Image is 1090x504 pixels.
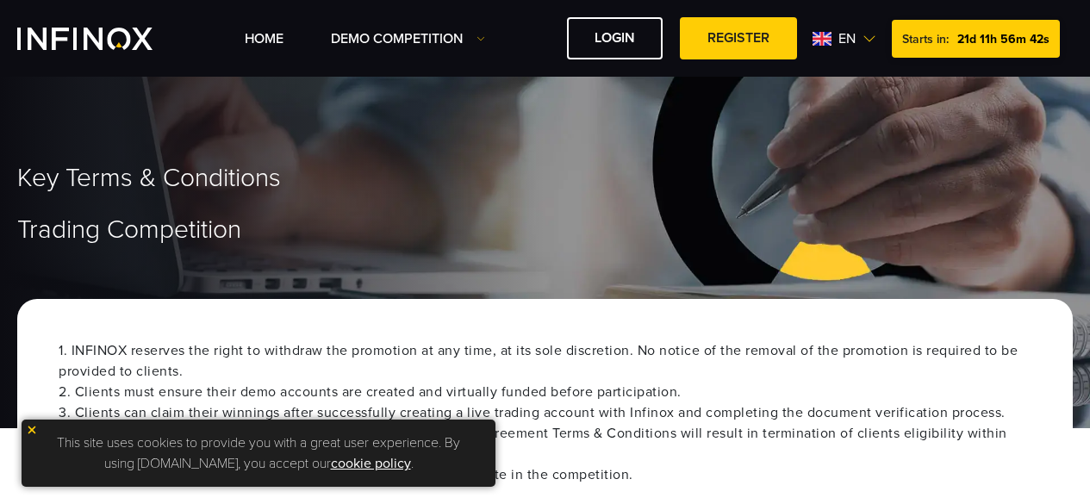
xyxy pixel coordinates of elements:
[331,455,411,472] a: cookie policy
[902,32,949,47] span: Starts in:
[17,216,1073,244] h1: Trading Competition
[26,424,38,436] img: yellow close icon
[680,17,797,59] a: REGISTER
[331,28,485,49] a: Demo Competition
[59,402,1031,423] li: 3. Clients can claim their winnings after successfully creating a live trading account with Infin...
[476,34,485,43] img: Dropdown
[567,17,663,59] a: LOGIN
[17,28,193,50] a: INFINOX Vite
[59,464,1031,485] li: 5. Only clients registered under Vite Capital are eligible to participate in the competition.
[832,28,863,49] span: en
[59,340,1031,382] li: 1. INFINOX reserves the right to withdraw the promotion at any time, at its sole discretion. No n...
[245,28,283,49] a: Home
[957,32,1050,47] span: 21d 11h 56m 42s
[30,428,487,478] p: This site uses cookies to provide you with a great user experience. By using [DOMAIN_NAME], you a...
[59,423,1031,464] li: 4. Any trading patterns identified that go against INFINOX Client Agreement Terms & Conditions wi...
[59,382,1031,402] li: 2. Clients must ensure their demo accounts are created and virtually funded before participation.
[17,163,281,195] span: Key Terms & Conditions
